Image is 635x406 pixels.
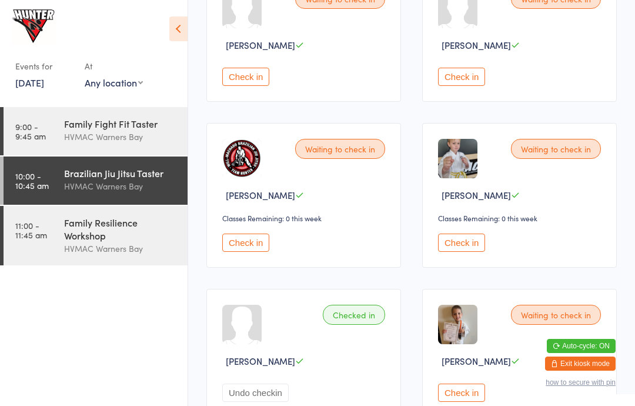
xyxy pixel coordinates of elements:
button: Check in [438,234,485,252]
span: [PERSON_NAME] [226,355,295,367]
div: Classes Remaining: 0 this week [222,213,389,223]
button: Exit kiosk mode [545,357,616,371]
button: Auto-cycle: ON [547,339,616,353]
button: Check in [222,234,269,252]
div: Checked in [323,305,385,325]
img: image1710382568.png [222,139,262,178]
div: Brazilian Jiu Jitsu Taster [64,167,178,179]
button: Check in [438,384,485,402]
div: Waiting to check in [511,305,601,325]
img: image1683331645.png [438,139,477,178]
div: Any location [85,76,143,89]
span: [PERSON_NAME] [226,189,295,201]
div: HVMAC Warners Bay [64,179,178,193]
button: how to secure with pin [546,378,616,387]
span: [PERSON_NAME] [442,355,511,367]
img: Hunter Valley Martial Arts Centre Warners Bay [12,9,56,45]
div: Family Fight Fit Taster [64,117,178,130]
time: 9:00 - 9:45 am [15,122,46,141]
time: 11:00 - 11:45 am [15,221,47,239]
a: 10:00 -10:45 amBrazilian Jiu Jitsu TasterHVMAC Warners Bay [4,157,188,205]
div: HVMAC Warners Bay [64,242,178,255]
div: Waiting to check in [511,139,601,159]
time: 10:00 - 10:45 am [15,171,49,190]
span: [PERSON_NAME] [442,39,511,51]
div: Waiting to check in [295,139,385,159]
a: 11:00 -11:45 amFamily Resilience WorkshopHVMAC Warners Bay [4,206,188,265]
img: image1729894202.png [438,305,477,344]
div: HVMAC Warners Bay [64,130,178,144]
div: Classes Remaining: 0 this week [438,213,604,223]
button: Check in [222,68,269,86]
a: [DATE] [15,76,44,89]
button: Undo checkin [222,384,289,402]
div: Family Resilience Workshop [64,216,178,242]
div: At [85,56,143,76]
a: 9:00 -9:45 amFamily Fight Fit TasterHVMAC Warners Bay [4,107,188,155]
span: [PERSON_NAME] [442,189,511,201]
span: [PERSON_NAME] [226,39,295,51]
div: Events for [15,56,73,76]
button: Check in [438,68,485,86]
